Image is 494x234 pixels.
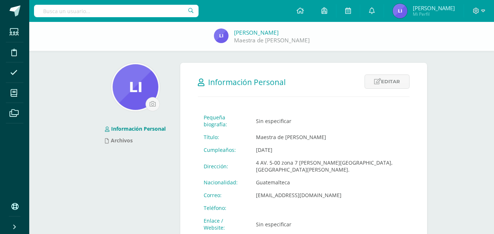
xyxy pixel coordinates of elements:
img: e65559c75f7f30e263e76759cdbf426f.png [393,4,407,18]
img: 07f80389a27b780334e85367f9e5477f.png [113,64,158,110]
td: 4 AV. 5-00 zona 7 [PERSON_NAME][GEOGRAPHIC_DATA], [GEOGRAPHIC_DATA][PERSON_NAME]. [250,156,410,176]
td: Sin especificar [250,111,410,131]
td: Teléfono: [198,202,250,214]
a: Archivos [105,137,133,144]
a: Información Personal [105,125,166,132]
td: Maestra de [PERSON_NAME] [250,131,410,143]
td: Sin especificar [250,214,410,234]
span: [PERSON_NAME] [413,4,455,12]
img: e65559c75f7f30e263e76759cdbf426f.png [214,28,229,43]
td: Cumpleaños: [198,143,250,156]
td: Título: [198,131,250,143]
td: Nacionalidad: [198,176,250,189]
td: Dirección: [198,156,250,176]
td: Enlace / Website: [198,214,250,234]
a: Maestra de [PERSON_NAME] [234,37,310,44]
input: Busca un usuario... [34,5,199,17]
a: [PERSON_NAME] [234,29,279,37]
td: Pequeña biografía: [198,111,250,131]
td: Correo: [198,189,250,202]
span: Información Personal [208,77,286,87]
td: [EMAIL_ADDRESS][DOMAIN_NAME] [250,189,410,202]
span: Mi Perfil [413,11,455,17]
td: [DATE] [250,143,410,156]
td: Guatemalteca [250,176,410,189]
a: Editar [365,74,410,89]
